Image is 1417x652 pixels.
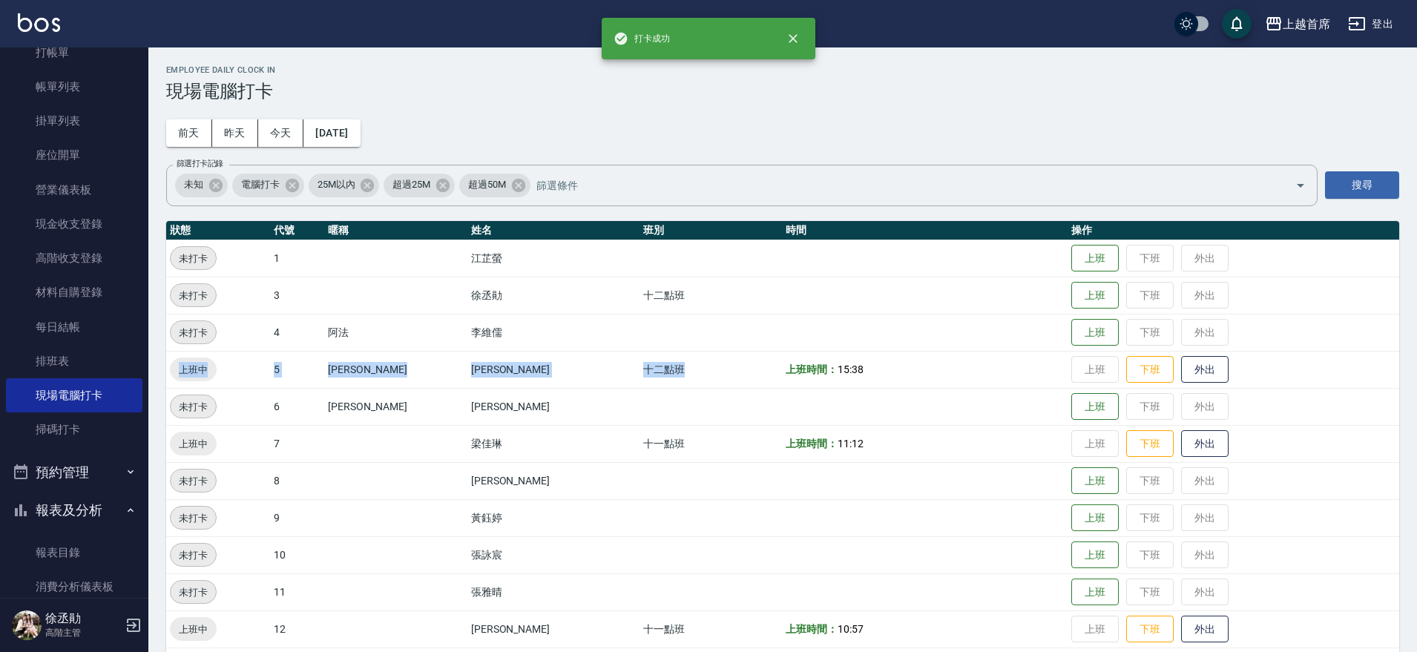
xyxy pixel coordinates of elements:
span: 未打卡 [171,288,216,303]
td: 阿法 [324,314,467,351]
th: 代號 [270,221,324,240]
a: 打帳單 [6,36,142,70]
a: 每日結帳 [6,310,142,344]
button: 外出 [1181,430,1229,458]
button: 上班 [1071,504,1119,532]
th: 姓名 [467,221,640,240]
button: 前天 [166,119,212,147]
button: 外出 [1181,616,1229,643]
td: [PERSON_NAME] [467,388,640,425]
td: 黃鈺婷 [467,499,640,536]
button: 下班 [1126,616,1174,643]
td: 7 [270,425,324,462]
div: 25M以內 [309,174,380,197]
span: 25M以內 [309,177,364,192]
h5: 徐丞勛 [45,611,121,626]
p: 高階主管 [45,626,121,639]
td: 12 [270,610,324,648]
button: [DATE] [303,119,360,147]
a: 座位開單 [6,138,142,172]
div: 上越首席 [1283,15,1330,33]
span: 11:12 [838,438,864,450]
b: 上班時間： [786,438,838,450]
td: 十二點班 [640,351,783,388]
th: 暱稱 [324,221,467,240]
button: 登出 [1342,10,1399,38]
button: 外出 [1181,356,1229,383]
button: 今天 [258,119,304,147]
th: 時間 [782,221,1068,240]
button: save [1222,9,1252,39]
button: 上班 [1071,245,1119,272]
button: Open [1289,174,1312,197]
span: 未打卡 [171,251,216,266]
b: 上班時間： [786,623,838,635]
td: 李維儒 [467,314,640,351]
img: Person [12,610,42,640]
td: 十二點班 [640,277,783,314]
button: 上越首席 [1259,9,1336,39]
span: 上班中 [170,622,217,637]
td: 1 [270,240,324,277]
td: 6 [270,388,324,425]
span: 未打卡 [171,585,216,600]
a: 現金收支登錄 [6,207,142,241]
th: 狀態 [166,221,270,240]
button: 上班 [1071,282,1119,309]
td: 江芷螢 [467,240,640,277]
button: 上班 [1071,579,1119,606]
button: close [777,22,809,55]
td: [PERSON_NAME] [467,610,640,648]
span: 打卡成功 [614,31,670,46]
span: 未打卡 [171,547,216,563]
td: [PERSON_NAME] [324,351,467,388]
a: 掛單列表 [6,104,142,138]
a: 營業儀表板 [6,173,142,207]
span: 15:38 [838,363,864,375]
a: 現場電腦打卡 [6,378,142,412]
img: Logo [18,13,60,32]
a: 高階收支登錄 [6,241,142,275]
b: 上班時間： [786,363,838,375]
span: 未打卡 [171,473,216,489]
td: 5 [270,351,324,388]
div: 超過25M [384,174,455,197]
button: 上班 [1071,393,1119,421]
td: 10 [270,536,324,573]
span: 上班中 [170,436,217,452]
td: 張雅晴 [467,573,640,610]
td: 十一點班 [640,610,783,648]
div: 超過50M [459,174,530,197]
button: 預約管理 [6,453,142,492]
button: 下班 [1126,430,1174,458]
button: 上班 [1071,319,1119,346]
td: 4 [270,314,324,351]
button: 上班 [1071,467,1119,495]
span: 10:57 [838,623,864,635]
div: 電腦打卡 [232,174,304,197]
td: 十一點班 [640,425,783,462]
span: 超過25M [384,177,439,192]
a: 排班表 [6,344,142,378]
span: 未打卡 [171,325,216,340]
td: 梁佳琳 [467,425,640,462]
input: 篩選條件 [533,172,1269,198]
label: 篩選打卡記錄 [177,158,223,169]
th: 班別 [640,221,783,240]
span: 未知 [175,177,212,192]
th: 操作 [1068,221,1399,240]
span: 上班中 [170,362,217,378]
td: 8 [270,462,324,499]
td: 3 [270,277,324,314]
button: 報表及分析 [6,491,142,530]
td: 9 [270,499,324,536]
td: [PERSON_NAME] [467,462,640,499]
td: 張詠宸 [467,536,640,573]
div: 未知 [175,174,228,197]
a: 帳單列表 [6,70,142,104]
h2: Employee Daily Clock In [166,65,1399,75]
a: 掃碼打卡 [6,412,142,447]
button: 下班 [1126,356,1174,383]
a: 報表目錄 [6,536,142,570]
button: 昨天 [212,119,258,147]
